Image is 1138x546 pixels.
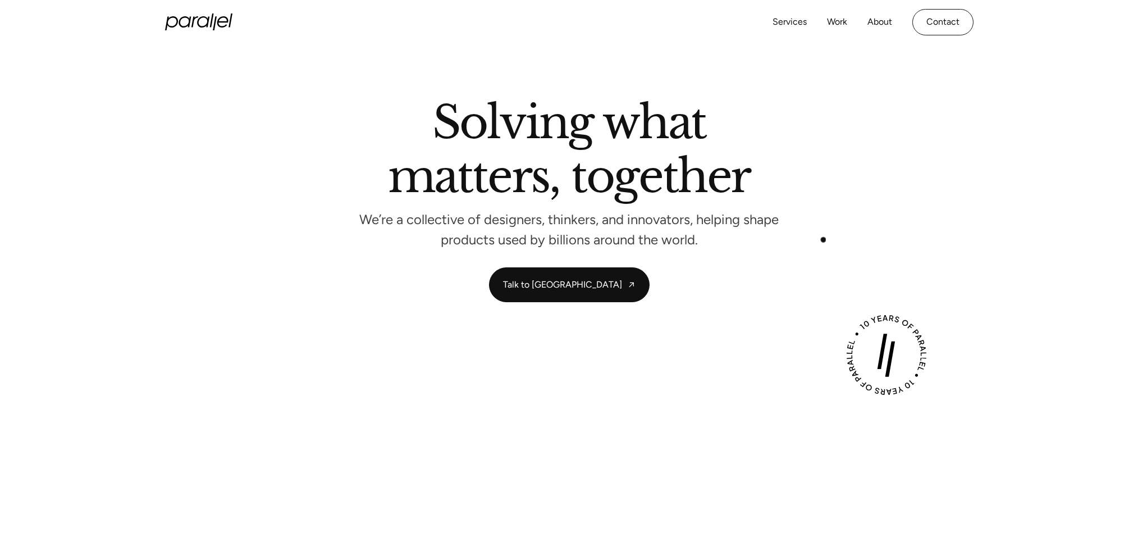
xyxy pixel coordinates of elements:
h2: Solving what matters, together [388,101,751,203]
a: home [165,13,232,30]
p: We’re a collective of designers, thinkers, and innovators, helping shape products used by billion... [359,215,780,245]
a: Contact [912,9,974,35]
a: Work [827,14,847,30]
a: Services [773,14,807,30]
a: About [867,14,892,30]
